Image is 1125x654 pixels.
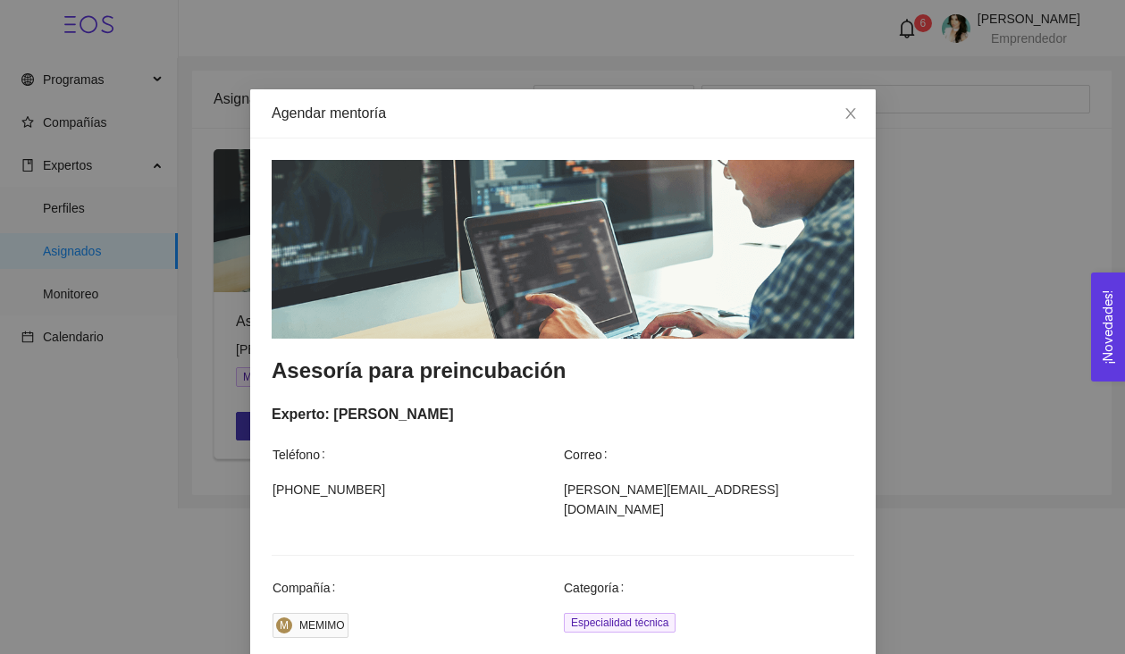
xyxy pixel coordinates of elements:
span: M [280,620,289,631]
span: Especialidad técnica [564,613,676,633]
span: Categoría [564,578,631,598]
div: Agendar mentoría [272,104,854,123]
button: Close [826,89,876,139]
div: Experto: [PERSON_NAME] [272,403,854,425]
button: Open Feedback Widget [1091,272,1125,381]
span: Teléfono [273,445,332,465]
span: Correo [564,445,615,465]
span: close [844,106,858,121]
span: [PERSON_NAME][EMAIL_ADDRESS][DOMAIN_NAME] [564,480,853,519]
span: Compañía [273,578,342,598]
span: [PHONE_NUMBER] [273,480,562,499]
h3: Asesoría para preincubación [272,356,854,385]
div: MEMIMO [299,616,345,634]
